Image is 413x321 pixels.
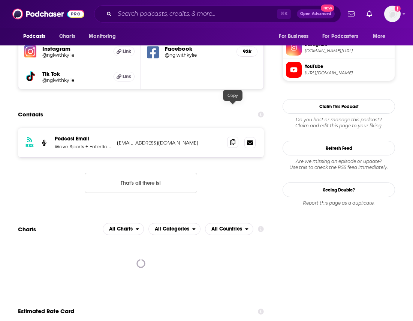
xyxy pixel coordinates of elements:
[89,31,115,42] span: Monitoring
[18,304,74,318] span: Estimated Rate Card
[205,223,253,235] h2: Countries
[114,72,135,81] a: Link
[368,29,395,44] button: open menu
[305,63,392,70] span: YouTube
[109,226,133,232] span: All Charts
[283,182,395,197] a: Seeing Double?
[283,99,395,114] button: Claim This Podcast
[103,223,144,235] h2: Platforms
[279,31,308,42] span: For Business
[165,45,230,52] h5: Facebook
[305,70,392,76] span: https://www.youtube.com/@nglwithkylie
[223,90,242,101] div: Copy
[155,226,189,232] span: All Categories
[123,48,131,54] span: Link
[211,226,242,232] span: All Countries
[384,6,401,22] img: User Profile
[286,62,392,78] a: YouTube[URL][DOMAIN_NAME]
[103,223,144,235] button: open menu
[117,140,216,146] p: [EMAIL_ADDRESS][DOMAIN_NAME]
[84,29,125,44] button: open menu
[286,40,392,56] a: Instagram[DOMAIN_NAME][URL]
[18,107,43,122] h2: Contacts
[317,29,369,44] button: open menu
[25,143,34,149] h3: RSS
[42,45,108,52] h5: Instagram
[283,117,395,123] span: Do you host or manage this podcast?
[305,48,392,54] span: instagram.com/nglwithkylie
[114,47,135,56] a: Link
[300,12,331,16] span: Open Advanced
[18,226,36,233] h2: Charts
[322,31,358,42] span: For Podcasters
[148,223,201,235] button: open menu
[283,158,395,170] div: Are we missing an episode or update? Use this to check the RSS feed immediately.
[59,31,75,42] span: Charts
[12,7,84,21] img: Podchaser - Follow, Share and Rate Podcasts
[384,6,401,22] button: Show profile menu
[395,6,401,12] svg: Add a profile image
[148,223,201,235] h2: Categories
[345,8,358,20] a: Show notifications dropdown
[373,31,386,42] span: More
[274,29,318,44] button: open menu
[123,74,131,80] span: Link
[165,52,230,58] a: @nglwithkylie
[283,117,395,129] div: Claim and edit this page to your liking.
[205,223,253,235] button: open menu
[85,173,197,193] button: Nothing here.
[364,8,375,20] a: Show notifications dropdown
[115,8,277,20] input: Search podcasts, credits, & more...
[54,29,80,44] a: Charts
[297,9,335,18] button: Open AdvancedNew
[283,141,395,155] button: Refresh Feed
[55,143,111,150] p: Wave Sports + Entertianment
[321,5,334,12] span: New
[18,29,55,44] button: open menu
[283,200,395,206] div: Report this page as a duplicate.
[55,136,111,142] p: Podcast Email
[243,48,251,55] h5: 93k
[23,31,45,42] span: Podcasts
[384,6,401,22] span: Logged in as shcarlos
[42,70,108,77] h5: Tik Tok
[42,52,108,58] a: @nglwithkylie
[94,5,341,23] div: Search podcasts, credits, & more...
[277,9,291,19] span: ⌘ K
[42,77,108,83] a: @nglwithkylie
[24,45,36,57] img: iconImage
